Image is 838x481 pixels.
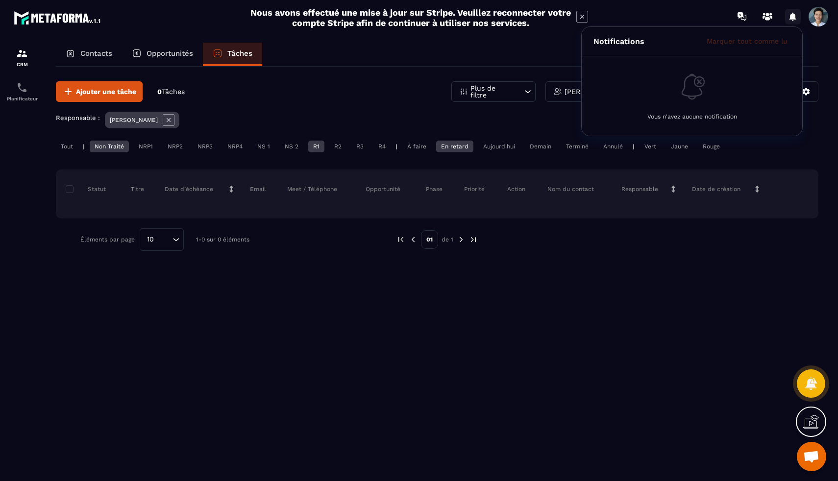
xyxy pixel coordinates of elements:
p: CRM [2,62,42,67]
img: prev [409,235,418,244]
span: Tâches [162,88,185,96]
p: | [633,143,635,150]
div: Demain [525,141,556,152]
p: Meet / Téléphone [287,185,337,193]
p: Phase [426,185,443,193]
p: 1-0 sur 0 éléments [196,236,249,243]
img: prev [396,235,405,244]
span: 10 [144,234,157,245]
div: Terminé [561,141,593,152]
div: R3 [351,141,369,152]
a: formationformationCRM [2,40,42,74]
img: next [469,235,478,244]
div: Ouvrir le chat [797,442,826,471]
img: formation [16,48,28,59]
div: NRP3 [193,141,218,152]
p: | [395,143,397,150]
a: schedulerschedulerPlanificateur [2,74,42,109]
div: Search for option [140,228,184,251]
a: Contacts [56,43,122,66]
button: Marquer tout comme lu [704,37,790,46]
p: [PERSON_NAME] [110,117,158,123]
div: NRP4 [222,141,247,152]
p: Responsable : [56,114,100,121]
button: Ajouter une tâche [56,81,143,102]
p: Plus de filtre [470,85,514,98]
p: 01 [421,230,438,249]
p: Nom du contact [547,185,594,193]
div: Rouge [698,141,725,152]
div: Vert [640,141,661,152]
a: Tâches [203,43,262,66]
p: Email [250,185,266,193]
p: Opportunité [366,185,400,193]
p: Contacts [80,49,112,58]
p: Statut [68,185,106,193]
span: Ajouter une tâche [76,87,136,96]
p: Date de création [692,185,740,193]
div: Tout [56,141,78,152]
div: R1 [308,141,324,152]
div: Annulé [598,141,628,152]
p: | [83,143,85,150]
p: [PERSON_NAME] [565,88,620,95]
div: En retard [436,141,473,152]
img: scheduler [16,82,28,94]
div: R4 [373,141,391,152]
input: Search for option [157,234,170,245]
h2: Nous avons effectué une mise à jour sur Stripe. Veuillez reconnecter votre compte Stripe afin de ... [250,7,571,28]
p: Vous n'avez aucune notification [647,113,737,120]
div: NRP2 [163,141,188,152]
div: NRP1 [134,141,158,152]
div: NS 2 [280,141,303,152]
p: Titre [131,185,144,193]
div: À faire [402,141,431,152]
p: Tâches [227,49,252,58]
p: Éléments par page [80,236,135,243]
h4: Notifications [593,37,644,46]
img: logo [14,9,102,26]
div: Jaune [666,141,693,152]
p: Responsable [621,185,658,193]
p: Date d’échéance [165,185,213,193]
p: Opportunités [147,49,193,58]
p: 0 [157,87,185,96]
p: de 1 [442,236,453,243]
img: next [457,235,466,244]
div: NS 1 [252,141,275,152]
p: Action [507,185,525,193]
p: Priorité [464,185,485,193]
div: Aujourd'hui [478,141,520,152]
p: Planificateur [2,96,42,101]
div: R2 [329,141,346,152]
div: Non Traité [90,141,129,152]
a: Opportunités [122,43,203,66]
